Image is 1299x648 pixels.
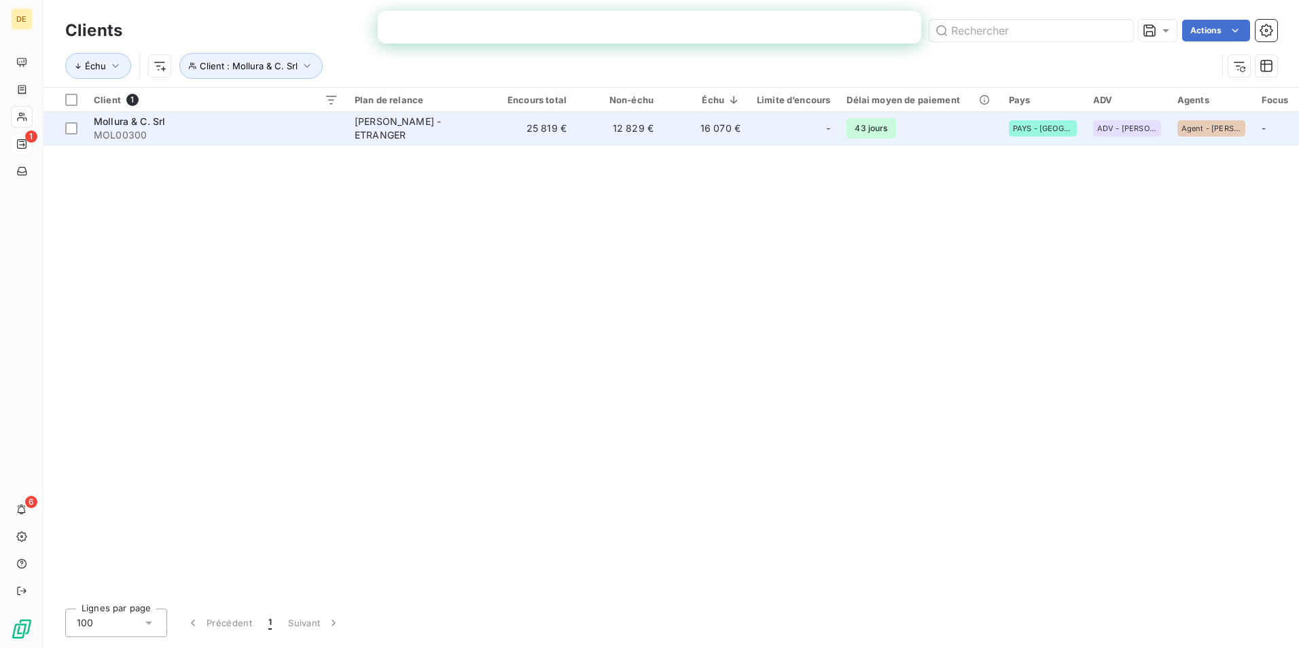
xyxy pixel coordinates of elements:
iframe: Intercom live chat [1253,602,1285,634]
button: Suivant [280,609,349,637]
button: Actions [1182,20,1250,41]
div: Encours total [496,94,567,105]
span: Client [94,94,121,105]
span: 1 [25,130,37,143]
span: ADV - [PERSON_NAME] [1097,124,1157,132]
span: 100 [77,616,93,630]
div: Échu [670,94,741,105]
div: Délai moyen de paiement [847,94,992,105]
input: Rechercher [929,20,1133,41]
div: ADV [1093,94,1161,105]
button: Client : Mollura & C. Srl [179,53,323,79]
span: 6 [25,496,37,508]
span: Mollura & C. Srl [94,115,165,127]
iframe: Intercom live chat bannière [378,11,921,43]
span: 1 [126,94,139,106]
span: Agent - [PERSON_NAME] [1181,124,1241,132]
img: Logo LeanPay [11,618,33,640]
div: [PERSON_NAME] - ETRANGER [355,115,480,142]
span: - [1262,122,1266,134]
span: Échu [85,60,106,71]
div: Plan de relance [355,94,480,105]
span: 1 [268,616,272,630]
span: Client : Mollura & C. Srl [200,60,298,71]
span: - [826,122,830,135]
div: Non-échu [583,94,654,105]
td: 25 819 € [488,112,575,145]
td: 16 070 € [662,112,749,145]
h3: Clients [65,18,122,43]
div: DE [11,8,33,30]
button: Précédent [178,609,260,637]
button: Échu [65,53,131,79]
div: Limite d’encours [757,94,830,105]
span: 43 jours [847,118,895,139]
span: PAYS - [GEOGRAPHIC_DATA] [1013,124,1073,132]
button: 1 [260,609,280,637]
div: Agents [1177,94,1245,105]
div: Pays [1009,94,1077,105]
span: MOL00300 [94,128,338,142]
td: 12 829 € [575,112,662,145]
